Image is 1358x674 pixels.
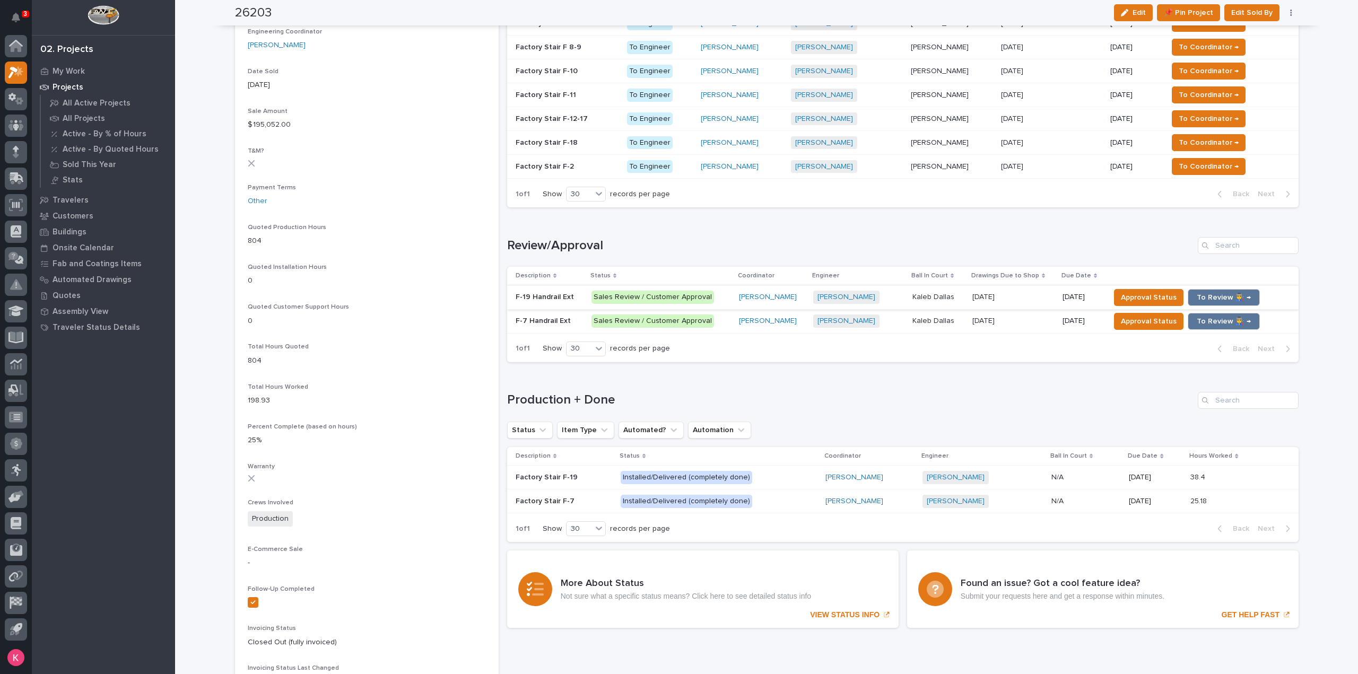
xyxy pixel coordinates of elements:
[795,91,853,100] a: [PERSON_NAME]
[627,112,673,126] div: To Engineer
[1179,160,1239,173] span: To Coordinator →
[248,463,275,470] span: Warranty
[41,95,175,110] a: All Active Projects
[1172,86,1246,103] button: To Coordinator →
[543,190,562,199] p: Show
[627,160,673,173] div: To Engineer
[13,13,27,30] div: Notifications3
[1110,91,1159,100] p: [DATE]
[5,646,27,669] button: users-avatar
[1129,497,1182,506] p: [DATE]
[795,115,853,124] a: [PERSON_NAME]
[507,516,538,542] p: 1 of 1
[248,586,315,592] span: Follow-Up Completed
[32,79,175,95] a: Projects
[516,136,580,147] p: Factory Stair F-18
[1224,4,1279,21] button: Edit Sold By
[907,550,1299,628] a: GET HELP FAST
[911,112,971,124] p: [PERSON_NAME]
[1258,524,1281,533] span: Next
[32,240,175,256] a: Onsite Calendar
[1209,189,1253,199] button: Back
[817,317,875,326] a: [PERSON_NAME]
[795,43,853,52] a: [PERSON_NAME]
[1197,291,1251,304] span: To Review 👨‍🏭 →
[1190,471,1207,482] p: 38.4
[824,450,861,462] p: Coordinator
[810,610,880,619] p: VIEW STATUS INFO
[507,392,1194,408] h1: Production + Done
[567,523,592,535] div: 30
[507,181,538,207] p: 1 of 1
[507,238,1194,253] h1: Review/Approval
[1198,237,1299,254] input: Search
[921,450,948,462] p: Engineer
[63,114,105,124] p: All Projects
[701,91,759,100] a: [PERSON_NAME]
[41,126,175,141] a: Active - By % of Hours
[1061,270,1091,282] p: Due Date
[561,578,811,590] h3: More About Status
[516,450,551,462] p: Description
[1179,112,1239,125] span: To Coordinator →
[248,511,293,527] span: Production
[620,450,640,462] p: Status
[627,89,673,102] div: To Engineer
[795,162,853,171] a: [PERSON_NAME]
[1001,112,1025,124] p: [DATE]
[248,355,486,366] p: 804
[32,256,175,272] a: Fab and Coatings Items
[248,500,293,506] span: Crews Involved
[1188,313,1260,330] button: To Review 👨‍🏭 →
[248,29,322,35] span: Engineering Coordinator
[32,287,175,303] a: Quotes
[63,160,116,170] p: Sold This Year
[1001,65,1025,76] p: [DATE]
[1209,344,1253,354] button: Back
[1172,110,1246,127] button: To Coordinator →
[53,259,142,269] p: Fab and Coatings Items
[53,307,108,317] p: Assembly View
[248,80,486,91] p: [DATE]
[507,107,1299,131] tr: Factory Stair F-12-17Factory Stair F-12-17 To Engineer[PERSON_NAME] [PERSON_NAME] [PERSON_NAME][P...
[1198,392,1299,409] div: Search
[41,172,175,187] a: Stats
[911,41,971,52] p: [PERSON_NAME]
[1179,41,1239,54] span: To Coordinator →
[567,189,592,200] div: 30
[248,546,303,553] span: E-Commerce Sale
[1110,115,1159,124] p: [DATE]
[248,395,486,406] p: 198.93
[516,495,577,506] p: Factory Stair F-7
[912,291,956,302] p: Kaleb Dallas
[912,314,956,326] p: Kaleb Dallas
[911,65,971,76] p: [PERSON_NAME]
[1258,344,1281,354] span: Next
[32,272,175,287] a: Automated Drawings
[688,422,751,439] button: Automation
[41,111,175,126] a: All Projects
[1222,610,1279,619] p: GET HELP FAST
[248,196,267,207] a: Other
[567,343,592,354] div: 30
[507,550,899,628] a: VIEW STATUS INFO
[248,185,296,191] span: Payment Terms
[825,473,883,482] a: [PERSON_NAME]
[1226,344,1249,354] span: Back
[557,422,614,439] button: Item Type
[88,5,119,25] img: Workspace Logo
[1051,495,1066,506] p: N/A
[1063,317,1101,326] p: [DATE]
[1001,89,1025,100] p: [DATE]
[911,89,971,100] p: [PERSON_NAME]
[1121,291,1177,304] span: Approval Status
[32,224,175,240] a: Buildings
[610,190,670,199] p: records per page
[590,270,611,282] p: Status
[561,592,811,601] p: Not sure what a specific status means? Click here to see detailed status info
[53,323,140,332] p: Traveler Status Details
[516,471,580,482] p: Factory Stair F-19
[543,524,562,533] p: Show
[1172,134,1246,151] button: To Coordinator →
